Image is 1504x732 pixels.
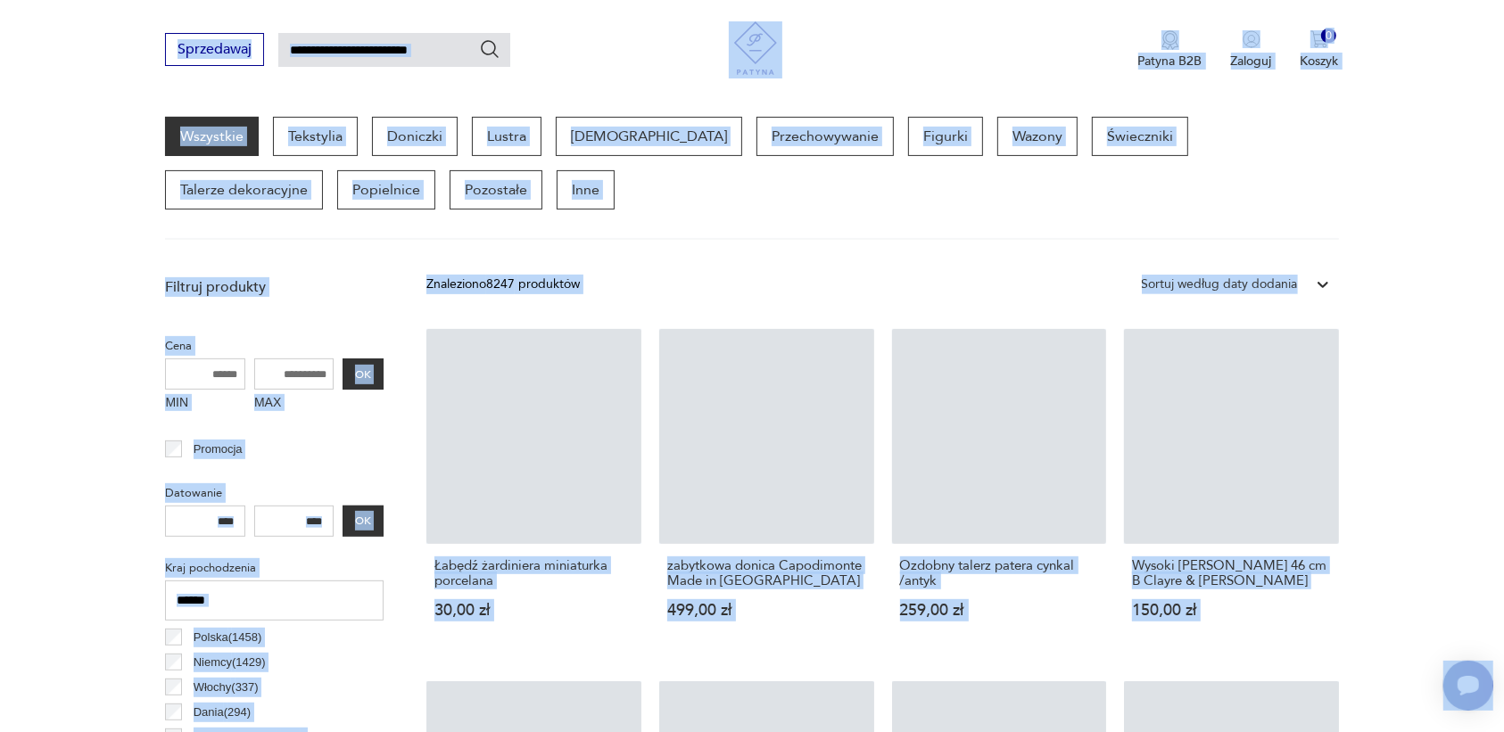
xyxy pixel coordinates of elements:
[1142,275,1298,294] div: Sortuj według daty dodania
[892,329,1107,653] a: Ozdobny talerz patera cynkal /antykOzdobny talerz patera cynkal /antyk259,00 zł
[1132,603,1331,618] p: 150,00 zł
[165,336,384,356] p: Cena
[900,558,1099,588] h3: Ozdobny talerz patera cynkal /antyk
[1132,558,1331,588] h3: Wysoki [PERSON_NAME] 46 cm B Clayre & [PERSON_NAME]
[1231,53,1272,70] p: Zaloguj
[165,277,384,297] p: Filtruj produkty
[557,170,615,210] a: Inne
[1301,30,1339,70] button: 0Koszyk
[426,329,641,653] a: Łabędź żardiniera miniaturka porcelanaŁabędź żardiniera miniaturka porcelana30,00 zł
[165,33,264,66] button: Sprzedawaj
[165,45,264,57] a: Sprzedawaj
[254,390,335,418] label: MAX
[194,628,262,647] p: Polska ( 1458 )
[659,329,874,653] a: zabytkowa donica Capodimonte Made in Italyzabytkowa donica Capodimonte Made in [GEOGRAPHIC_DATA]4...
[434,603,633,618] p: 30,00 zł
[343,358,384,390] button: OK
[194,703,251,722] p: Dania ( 294 )
[273,117,358,156] a: Tekstylia
[729,21,782,75] img: Patyna - sklep z meblami i dekoracjami vintage
[165,390,245,418] label: MIN
[1321,29,1336,44] div: 0
[434,558,633,588] h3: Łabędź żardiniera miniaturka porcelana
[1124,329,1339,653] a: Wysoki Mikołaj Ozdobny 46 cm B Clayre & EefWysoki [PERSON_NAME] 46 cm B Clayre & [PERSON_NAME]150...
[756,117,894,156] a: Przechowywanie
[479,38,500,60] button: Szukaj
[337,170,435,210] a: Popielnice
[194,678,259,697] p: Włochy ( 337 )
[1138,30,1202,70] button: Patyna B2B
[165,170,323,210] a: Talerze dekoracyjne
[472,117,541,156] a: Lustra
[1231,30,1272,70] button: Zaloguj
[372,117,458,156] a: Doniczki
[194,440,243,459] p: Promocja
[426,275,580,294] div: Znaleziono 8247 produktów
[900,603,1099,618] p: 259,00 zł
[1138,53,1202,70] p: Patyna B2B
[1161,30,1179,50] img: Ikona medalu
[165,117,259,156] a: Wszystkie
[997,117,1078,156] a: Wazony
[556,117,742,156] a: [DEMOGRAPHIC_DATA]
[1443,661,1493,711] iframe: Smartsupp widget button
[1243,30,1260,48] img: Ikonka użytkownika
[165,483,384,503] p: Datowanie
[1092,117,1188,156] a: Świeczniki
[667,558,866,588] h3: zabytkowa donica Capodimonte Made in [GEOGRAPHIC_DATA]
[194,653,266,672] p: Niemcy ( 1429 )
[1138,30,1202,70] a: Ikona medaluPatyna B2B
[343,506,384,537] button: OK
[908,117,983,156] a: Figurki
[1310,30,1328,48] img: Ikona koszyka
[165,558,384,578] p: Kraj pochodzenia
[667,603,866,618] p: 499,00 zł
[1301,53,1339,70] p: Koszyk
[450,170,542,210] a: Pozostałe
